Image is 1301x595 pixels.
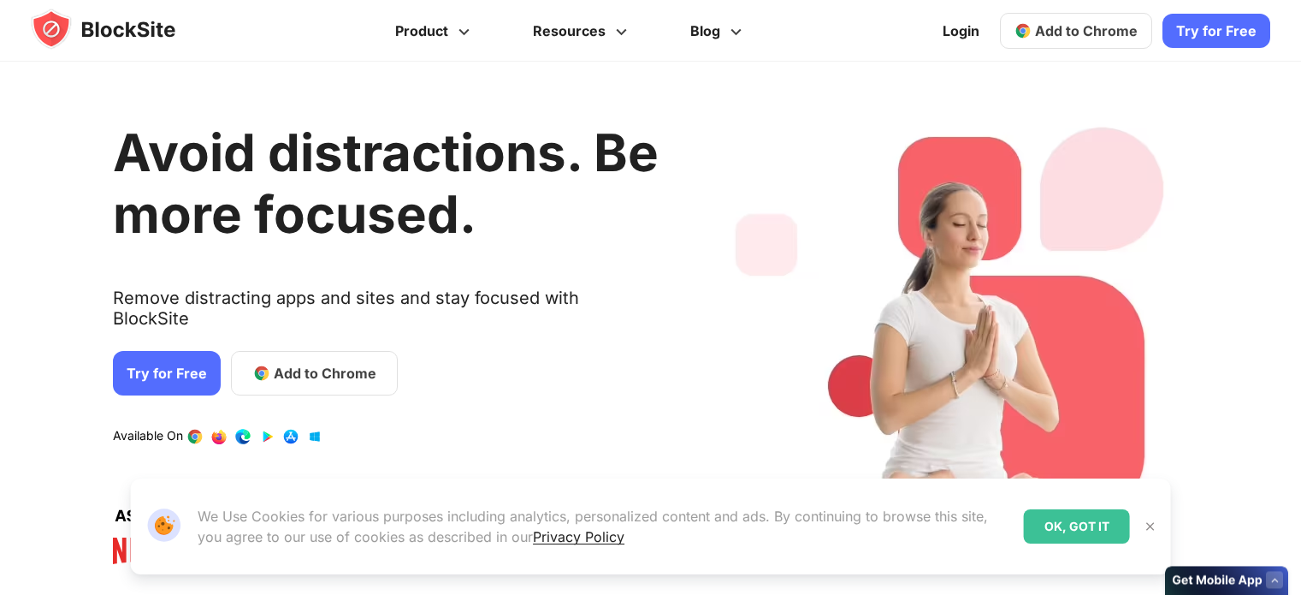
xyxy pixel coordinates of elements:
[31,9,209,50] img: blocksite-icon.5d769676.svg
[1035,22,1138,39] span: Add to Chrome
[198,506,1010,547] p: We Use Cookies for various purposes including analytics, personalized content and ads. By continu...
[533,528,624,545] a: Privacy Policy
[1162,14,1270,48] a: Try for Free
[231,351,398,396] a: Add to Chrome
[1014,22,1032,39] img: chrome-icon.svg
[932,10,990,51] a: Login
[113,428,183,445] text: Available On
[113,122,659,245] h1: Avoid distractions. Be more focused.
[1024,509,1130,544] div: OK, GOT IT
[274,363,376,384] span: Add to Chrome
[1000,13,1152,49] a: Add to Chrome
[1144,520,1157,533] img: Close
[113,351,221,396] a: Try for Free
[113,288,659,342] text: Remove distracting apps and sites and stay focused with BlockSite
[1139,515,1162,538] button: Close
